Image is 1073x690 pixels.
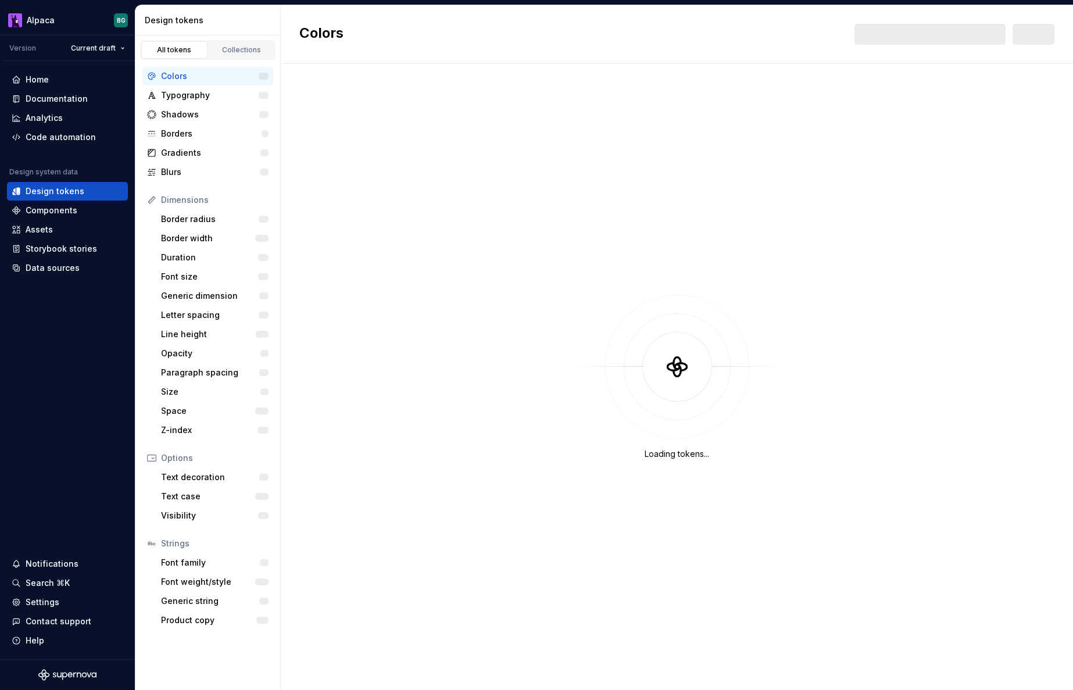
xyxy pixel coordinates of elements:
a: Code automation [7,128,128,146]
div: Font weight/style [161,576,255,588]
button: Help [7,631,128,650]
a: Size [156,382,273,401]
a: Generic string [156,592,273,610]
svg: Supernova Logo [38,669,96,681]
a: Gradients [142,144,273,162]
a: Generic dimension [156,287,273,305]
div: Border radius [161,213,259,225]
div: Text decoration [161,471,259,483]
div: Line height [161,328,256,340]
div: Documentation [26,93,88,105]
a: Typography [142,86,273,105]
div: Letter spacing [161,309,259,321]
div: Alpaca [27,15,55,26]
div: Help [26,635,44,646]
div: Gradients [161,147,260,159]
div: Shadows [161,109,259,120]
button: Notifications [7,555,128,573]
div: Storybook stories [26,243,97,255]
div: Borders [161,128,262,140]
a: Opacity [156,344,273,363]
div: Opacity [161,348,260,359]
div: Blurs [161,166,260,178]
a: Storybook stories [7,239,128,258]
div: Font size [161,271,258,283]
div: Font family [161,557,260,569]
a: Border radius [156,210,273,228]
a: Letter spacing [156,306,273,324]
div: Data sources [26,262,80,274]
a: Data sources [7,259,128,277]
div: BG [117,16,126,25]
div: Design tokens [26,185,84,197]
button: AlpacaBG [2,8,133,33]
a: Font weight/style [156,573,273,591]
a: Space [156,402,273,420]
a: Paragraph spacing [156,363,273,382]
a: Border width [156,229,273,248]
h2: Colors [299,24,344,45]
a: Blurs [142,163,273,181]
div: Code automation [26,131,96,143]
a: Design tokens [7,182,128,201]
button: Search ⌘K [7,574,128,592]
div: Analytics [26,112,63,124]
div: Home [26,74,49,85]
div: Space [161,405,255,417]
a: Components [7,201,128,220]
span: Current draft [71,44,116,53]
div: Collections [213,45,271,55]
div: Assets [26,224,53,235]
a: Assets [7,220,128,239]
div: Product copy [161,614,256,626]
a: Text decoration [156,468,273,487]
a: Line height [156,325,273,344]
a: Product copy [156,611,273,630]
a: Home [7,70,128,89]
div: Z-index [161,424,257,436]
a: Shadows [142,105,273,124]
a: Analytics [7,109,128,127]
div: Generic dimension [161,290,259,302]
div: Generic string [161,595,259,607]
div: Version [9,44,36,53]
div: Notifications [26,558,78,570]
a: Borders [142,124,273,143]
div: Design system data [9,167,78,177]
div: Dimensions [161,194,269,206]
img: 003f14f4-5683-479b-9942-563e216bc167.png [8,13,22,27]
div: Options [161,452,269,464]
div: Strings [161,538,269,549]
div: Components [26,205,77,216]
a: Font size [156,267,273,286]
div: Settings [26,596,59,608]
div: Border width [161,233,255,244]
div: Loading tokens... [645,448,709,460]
a: Documentation [7,90,128,108]
div: Paragraph spacing [161,367,259,378]
button: Contact support [7,612,128,631]
div: All tokens [145,45,203,55]
div: Colors [161,70,259,82]
div: Size [161,386,260,398]
a: Text case [156,487,273,506]
div: Visibility [161,510,258,521]
a: Duration [156,248,273,267]
div: Contact support [26,616,91,627]
div: Text case [161,491,255,502]
div: Design tokens [145,15,276,26]
button: Current draft [66,40,130,56]
div: Duration [161,252,258,263]
div: Search ⌘K [26,577,70,589]
div: Typography [161,90,259,101]
a: Colors [142,67,273,85]
a: Z-index [156,421,273,439]
a: Font family [156,553,273,572]
a: Settings [7,593,128,612]
a: Visibility [156,506,273,525]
